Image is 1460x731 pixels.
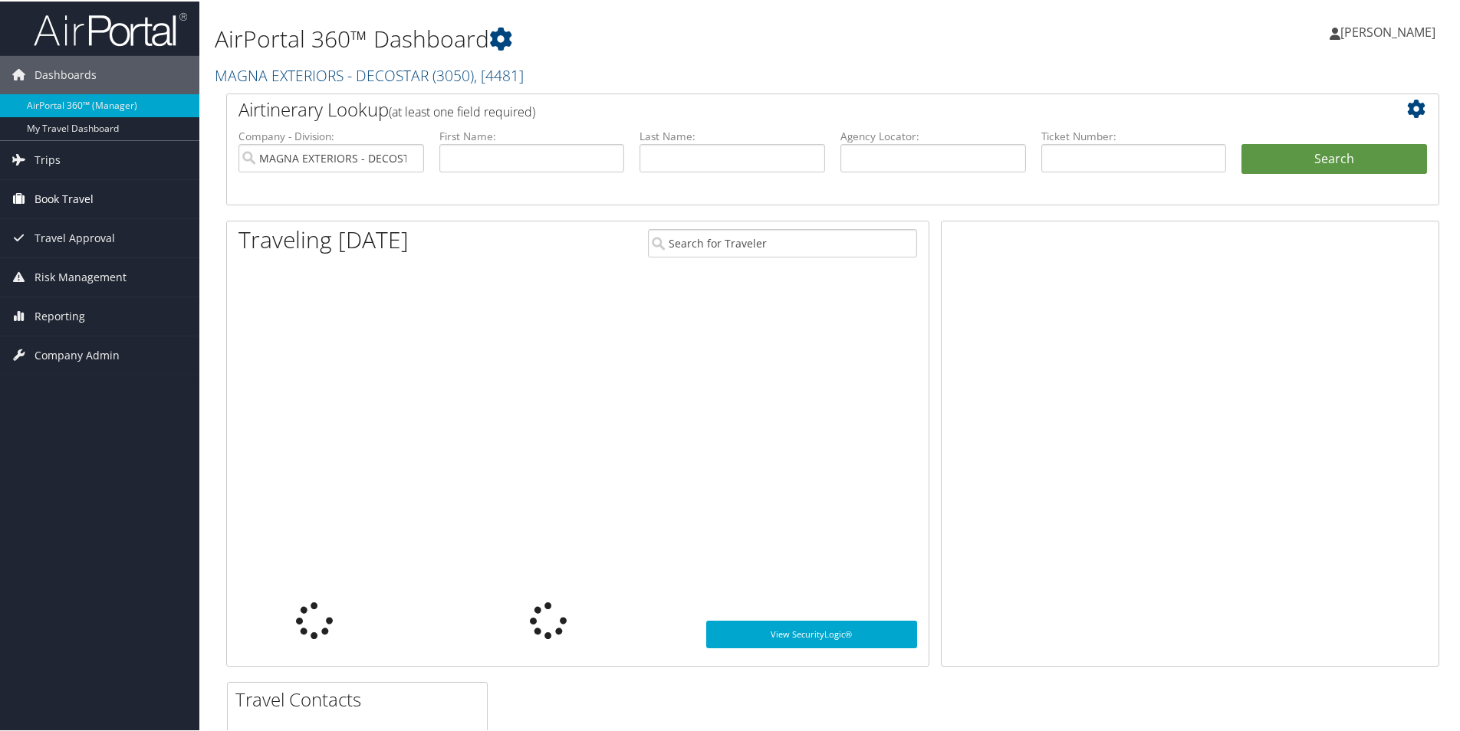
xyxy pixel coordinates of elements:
span: [PERSON_NAME] [1340,22,1435,39]
a: [PERSON_NAME] [1330,8,1451,54]
span: Book Travel [35,179,94,217]
label: Company - Division: [238,127,424,143]
button: Search [1241,143,1427,173]
img: airportal-logo.png [34,10,187,46]
span: Dashboards [35,54,97,93]
h2: Travel Contacts [235,685,487,711]
label: Last Name: [640,127,825,143]
input: Search for Traveler [648,228,917,256]
span: ( 3050 ) [432,64,474,84]
span: Travel Approval [35,218,115,256]
label: Ticket Number: [1041,127,1227,143]
span: Company Admin [35,335,120,373]
label: Agency Locator: [840,127,1026,143]
h1: AirPortal 360™ Dashboard [215,21,1039,54]
span: Risk Management [35,257,127,295]
a: MAGNA EXTERIORS - DECOSTAR [215,64,524,84]
span: Trips [35,139,61,178]
a: View SecurityLogic® [706,619,917,647]
h1: Traveling [DATE] [238,222,409,254]
span: (at least one field required) [389,102,535,119]
h2: Airtinerary Lookup [238,95,1326,121]
span: , [ 4481 ] [474,64,524,84]
span: Reporting [35,296,85,334]
label: First Name: [439,127,625,143]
